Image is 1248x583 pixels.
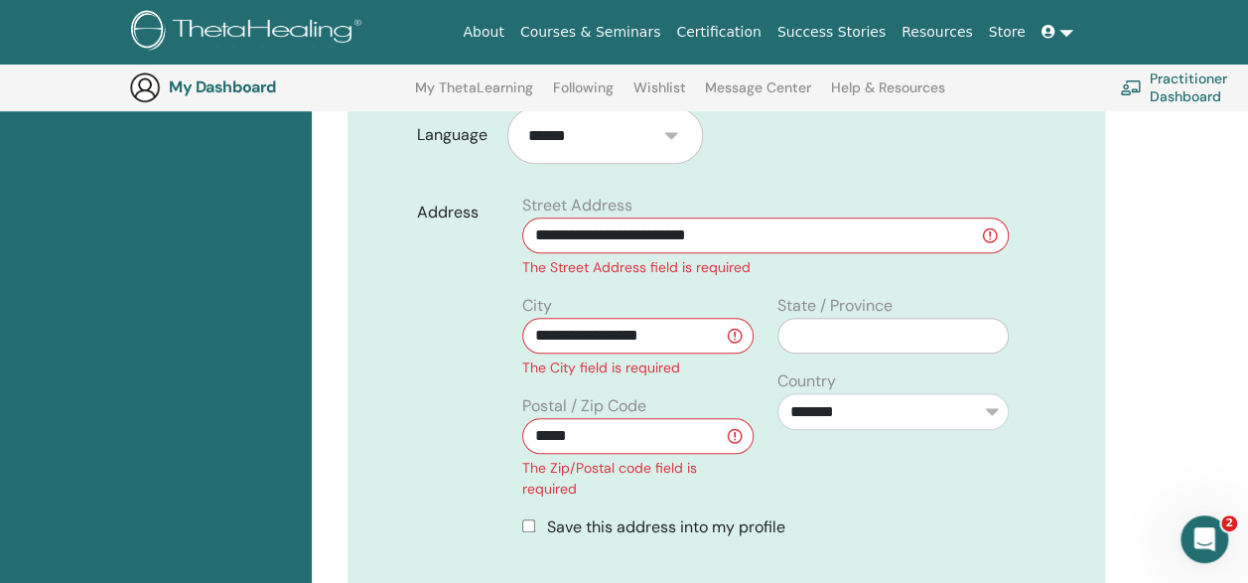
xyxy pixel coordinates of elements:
[402,194,510,231] label: Address
[777,294,893,318] label: State / Province
[777,369,836,393] label: Country
[668,14,768,51] a: Certification
[522,257,1009,278] div: The Street Address field is required
[522,458,754,500] div: The Zip/Postal code field is required
[553,79,614,111] a: Following
[981,14,1034,51] a: Store
[547,516,785,537] span: Save this address into my profile
[512,14,669,51] a: Courses & Seminars
[1180,515,1228,563] iframe: Intercom live chat
[522,394,646,418] label: Postal / Zip Code
[831,79,945,111] a: Help & Resources
[894,14,981,51] a: Resources
[415,79,533,111] a: My ThetaLearning
[129,72,161,103] img: generic-user-icon.jpg
[131,10,368,55] img: logo.png
[1120,79,1142,95] img: chalkboard-teacher.svg
[522,294,552,318] label: City
[402,116,507,154] label: Language
[633,79,686,111] a: Wishlist
[522,358,754,378] div: The City field is required
[455,14,511,51] a: About
[705,79,811,111] a: Message Center
[169,77,367,96] h3: My Dashboard
[522,194,632,218] label: Street Address
[1221,515,1237,531] span: 2
[769,14,894,51] a: Success Stories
